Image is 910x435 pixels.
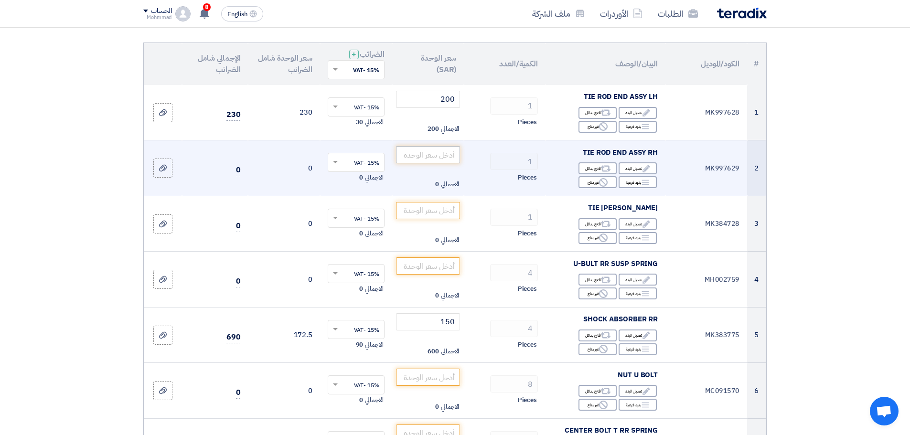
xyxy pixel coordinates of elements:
span: 0 [359,395,363,405]
div: بنود فرعية [619,232,657,244]
input: RFQ_STEP1.ITEMS.2.AMOUNT_TITLE [490,209,538,226]
span: Pieces [518,173,537,182]
td: 3 [747,196,766,252]
th: سعر الوحدة شامل الضرائب [248,43,320,85]
div: اقترح بدائل [578,162,617,174]
span: الاجمالي [365,284,383,294]
td: 172.5 [248,307,320,363]
div: تعديل البند [619,385,657,397]
div: تعديل البند [619,162,657,174]
span: 230 [226,109,241,121]
span: الاجمالي [441,402,459,412]
a: الأوردرات [592,2,650,25]
td: 230 [248,85,320,140]
div: تعديل البند [619,274,657,286]
span: English [227,11,247,18]
span: الاجمالي [365,340,383,350]
img: profile_test.png [175,6,191,21]
div: دردشة مفتوحة [870,397,899,425]
span: Pieces [518,340,537,350]
input: RFQ_STEP1.ITEMS.2.AMOUNT_TITLE [490,375,538,393]
span: 0 [236,276,241,287]
div: غير متاح [578,399,617,411]
span: Pieces [518,229,537,238]
span: SHOCK ABSORBER RR [583,314,658,324]
th: البيان/الوصف [546,43,665,85]
span: 30 [356,117,364,127]
span: الاجمالي [441,347,459,356]
div: Mohmmad [143,15,171,20]
td: MC091570 [665,363,747,419]
span: 0 [236,164,241,176]
div: اقترح بدائل [578,218,617,230]
span: 600 [428,347,439,356]
ng-select: VAT [328,375,385,394]
ng-select: VAT [328,264,385,283]
div: غير متاح [578,121,617,133]
span: U-BULT RR SUSP SPRING [573,258,658,269]
button: English [221,6,263,21]
a: الطلبات [650,2,706,25]
span: الاجمالي [365,117,383,127]
td: 4 [747,252,766,308]
div: غير متاح [578,287,617,299]
input: RFQ_STEP1.ITEMS.2.AMOUNT_TITLE [490,264,538,281]
input: أدخل سعر الوحدة [396,91,460,108]
div: غير متاح [578,343,617,355]
a: ملف الشركة [525,2,592,25]
td: MK383775 [665,307,747,363]
td: 6 [747,363,766,419]
input: أدخل سعر الوحدة [396,146,460,163]
div: بنود فرعية [619,176,657,188]
div: غير متاح [578,232,617,244]
td: 0 [248,196,320,252]
span: Pieces [518,117,537,127]
th: سعر الوحدة (SAR) [392,43,464,85]
td: 0 [248,363,320,419]
div: بنود فرعية [619,121,657,133]
span: 0 [435,180,439,189]
span: Pieces [518,284,537,294]
span: 0 [435,402,439,412]
span: الاجمالي [441,180,459,189]
input: RFQ_STEP1.ITEMS.2.AMOUNT_TITLE [490,320,538,337]
th: الكود/الموديل [665,43,747,85]
div: غير متاح [578,176,617,188]
span: TIE ROD END ASSY LH [584,91,658,102]
span: الاجمالي [441,124,459,134]
div: اقترح بدائل [578,107,617,119]
span: الاجمالي [365,229,383,238]
th: الضرائب [320,43,392,85]
ng-select: VAT [328,320,385,339]
div: بنود فرعية [619,399,657,411]
span: 0 [359,284,363,294]
td: 0 [248,252,320,308]
span: 690 [226,331,241,343]
ng-select: VAT [328,209,385,228]
td: 2 [747,140,766,196]
span: + [352,49,356,60]
input: أدخل سعر الوحدة [396,202,460,219]
span: 8 [203,3,211,11]
div: بنود فرعية [619,343,657,355]
span: الاجمالي [441,291,459,300]
ng-select: VAT [328,97,385,117]
span: الاجمالي [441,235,459,245]
input: RFQ_STEP1.ITEMS.2.AMOUNT_TITLE [490,97,538,115]
span: TIE [PERSON_NAME] [588,202,658,213]
div: الحساب [151,7,171,15]
span: Pieces [518,395,537,405]
span: 0 [359,229,363,238]
td: 0 [248,140,320,196]
th: # [747,43,766,85]
div: اقترح بدائل [578,329,617,341]
td: 1 [747,85,766,140]
span: TIE ROD END ASSY RH [583,147,658,158]
ng-select: VAT [328,153,385,172]
span: 0 [435,291,439,300]
span: الاجمالي [365,173,383,182]
span: 0 [359,173,363,182]
input: أدخل سعر الوحدة [396,369,460,386]
td: MH002759 [665,252,747,308]
img: Teradix logo [717,8,767,19]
